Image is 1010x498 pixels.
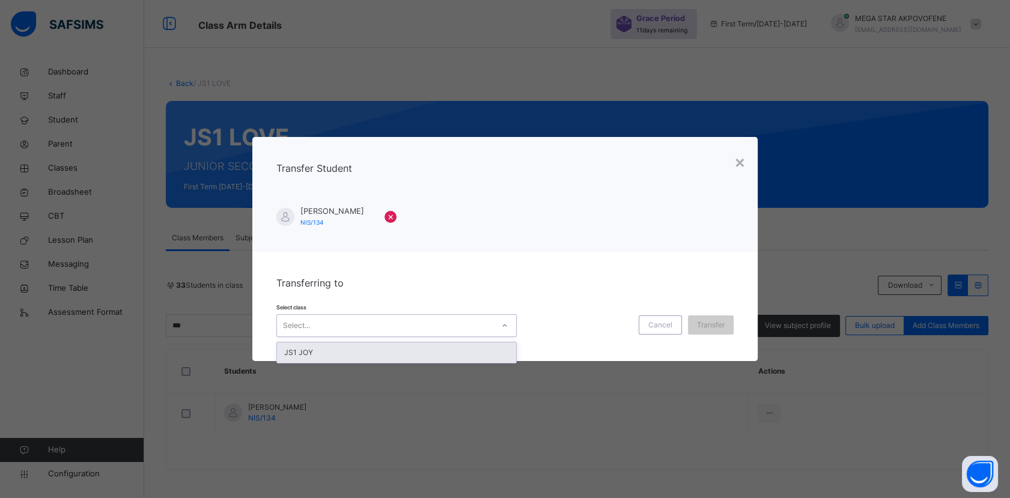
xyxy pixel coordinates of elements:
button: Open asap [962,456,998,492]
span: Select class [276,304,306,311]
span: Transferring to [276,277,344,289]
div: JS1 JOY [277,342,516,363]
div: Select... [283,314,310,337]
span: NIS/134 [300,219,323,226]
div: × [734,149,746,174]
span: [PERSON_NAME] [300,205,373,217]
span: Transfer [697,320,725,330]
span: Cancel [648,320,672,330]
span: Transfer Student [276,162,352,174]
span: × [388,209,394,223]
